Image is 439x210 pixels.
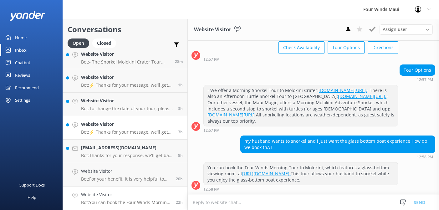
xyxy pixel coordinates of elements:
strong: 12:57 PM [203,129,220,132]
a: [EMAIL_ADDRESS][DOMAIN_NAME]Bot:Thanks for your response, we'll get back to you as soon as we can... [63,140,187,163]
strong: 12:58 PM [203,187,220,191]
div: Chatbot [15,56,30,69]
div: Assign User [380,24,433,34]
h4: Website Visitor [81,168,171,175]
div: Aug 23 2025 12:57pm (UTC -10:00) Pacific/Honolulu [203,57,398,61]
div: Home [15,31,27,44]
div: my husband wants to snorkel and i just want the glass bottom boat experience How do we book thAT [241,136,435,152]
strong: 12:57 PM [417,78,433,82]
span: Assign user [383,26,407,33]
a: [DOMAIN_NAME][URL]. [338,93,386,99]
h4: Website Visitor [81,191,171,198]
strong: 12:57 PM [203,58,220,61]
div: - We offer a Morning Snorkel Tour to Molokini Crater: - There is also an Afternoon Turtle Snorkel... [204,85,398,126]
div: Open [68,38,89,48]
div: Aug 23 2025 12:58pm (UTC -10:00) Pacific/Honolulu [240,155,435,159]
p: Bot: ⚡ Thanks for your message, we'll get back to you as soon as we can. Feel free to also call a... [81,82,173,88]
h2: Conversations [68,23,183,35]
a: Website VisitorBot:You can book the Four Winds Morning Tour to Molokini, which features a glass-b... [63,187,187,210]
div: Aug 23 2025 12:58pm (UTC -10:00) Pacific/Honolulu [203,187,398,191]
div: Reviews [15,69,30,81]
a: Website VisitorBot:⚡ Thanks for your message, we'll get back to you as soon as we can. Feel free ... [63,116,187,140]
a: [URL][DOMAIN_NAME]. [242,171,291,177]
span: Aug 24 2025 07:14am (UTC -10:00) Pacific/Honolulu [178,129,183,135]
a: [DOMAIN_NAME][URL]. [319,87,367,93]
h4: Website Visitor [81,97,173,104]
img: yonder-white-logo.png [9,11,45,21]
p: Bot: You can book the Four Winds Morning Tour to Molokini, which features a glass-bottom viewing ... [81,200,171,205]
button: Directions [368,41,398,54]
button: Tour Options [328,41,365,54]
span: Aug 24 2025 10:44am (UTC -10:00) Pacific/Honolulu [175,59,183,64]
strong: 12:58 PM [417,155,433,159]
a: Website VisitorBot:⚡ Thanks for your message, we'll get back to you as soon as we can. Feel free ... [63,69,187,93]
span: Aug 24 2025 02:15am (UTC -10:00) Pacific/Honolulu [178,153,183,158]
p: Bot: To change the date of your tour, please call [PHONE_NUMBER] between the hours of 8:00 am – 5... [81,106,173,111]
p: Bot: Thanks for your response, we'll get back to you as soon as we can during opening hours. [81,153,173,158]
button: Check Availability [278,41,324,54]
a: Website VisitorBot:- The Snorkel Molokini Crater Tour primarily goes to [GEOGRAPHIC_DATA]. The mo... [63,46,187,69]
h3: Website Visitor [194,26,231,34]
a: Website VisitorBot:For your benefit, it is very helpful to have some experience in the water. You... [63,163,187,187]
div: Aug 23 2025 12:57pm (UTC -10:00) Pacific/Honolulu [203,128,398,132]
span: Aug 24 2025 09:42am (UTC -10:00) Pacific/Honolulu [178,82,183,88]
a: Open [68,39,92,46]
h4: Website Visitor [81,51,170,58]
p: Bot: For your benefit, it is very helpful to have some experience in the water. Your safety is ou... [81,176,171,182]
div: You can book the Four Winds Morning Tour to Molokini, which features a glass-bottom viewing room,... [204,162,398,185]
span: Aug 24 2025 07:22am (UTC -10:00) Pacific/Honolulu [178,106,183,111]
div: Tour Options [400,65,435,75]
h4: Website Visitor [81,121,173,128]
span: Aug 23 2025 12:58pm (UTC -10:00) Pacific/Honolulu [176,200,183,205]
a: [DOMAIN_NAME][URL]. [207,112,256,118]
div: Aug 23 2025 12:57pm (UTC -10:00) Pacific/Honolulu [400,77,435,82]
a: Website VisitorBot:To change the date of your tour, please call [PHONE_NUMBER] between the hours ... [63,93,187,116]
div: Closed [92,38,116,48]
h4: [EMAIL_ADDRESS][DOMAIN_NAME] [81,144,173,151]
div: Settings [15,94,30,106]
div: Help [28,191,36,204]
div: Support Docs [19,179,45,191]
h4: Website Visitor [81,74,173,81]
span: Aug 23 2025 02:17pm (UTC -10:00) Pacific/Honolulu [176,176,183,182]
p: Bot: ⚡ Thanks for your message, we'll get back to you as soon as we can. Feel free to also call a... [81,129,173,135]
a: Closed [92,39,119,46]
div: Inbox [15,44,27,56]
div: Recommend [15,81,39,94]
p: Bot: - The Snorkel Molokini Crater Tour primarily goes to [GEOGRAPHIC_DATA]. The morning tour doe... [81,59,170,65]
